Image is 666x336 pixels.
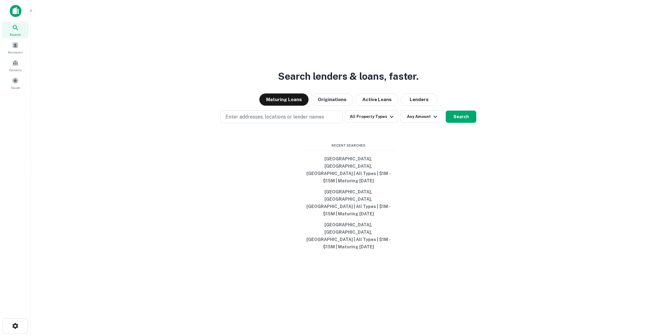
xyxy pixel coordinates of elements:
[10,32,21,37] span: Search
[8,50,23,55] span: Borrowers
[345,111,398,123] button: All Property Types
[401,111,443,123] button: Any Amount
[10,5,21,17] img: capitalize-icon.png
[11,85,20,90] span: Saved
[302,153,394,186] button: [GEOGRAPHIC_DATA], [GEOGRAPHIC_DATA], [GEOGRAPHIC_DATA] | All Types | $1M - $15M | Maturing [DATE]
[302,143,394,148] span: Recent Searches
[356,93,398,106] button: Active Loans
[302,219,394,252] button: [GEOGRAPHIC_DATA], [GEOGRAPHIC_DATA], [GEOGRAPHIC_DATA] | All Types | $1M - $15M | Maturing [DATE]
[220,111,342,123] button: Enter addresses, locations or lender names
[2,22,29,38] a: Search
[9,68,21,72] span: Contacts
[225,113,324,121] p: Enter addresses, locations or lender names
[2,39,29,56] a: Borrowers
[311,93,353,106] button: Originations
[446,111,476,123] button: Search
[278,69,419,84] h3: Search lenders & loans, faster.
[302,186,394,219] button: [GEOGRAPHIC_DATA], [GEOGRAPHIC_DATA], [GEOGRAPHIC_DATA] | All Types | $1M - $15M | Maturing [DATE]
[259,93,309,106] button: Maturing Loans
[2,75,29,91] a: Saved
[401,93,437,106] button: Lenders
[2,57,29,74] a: Contacts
